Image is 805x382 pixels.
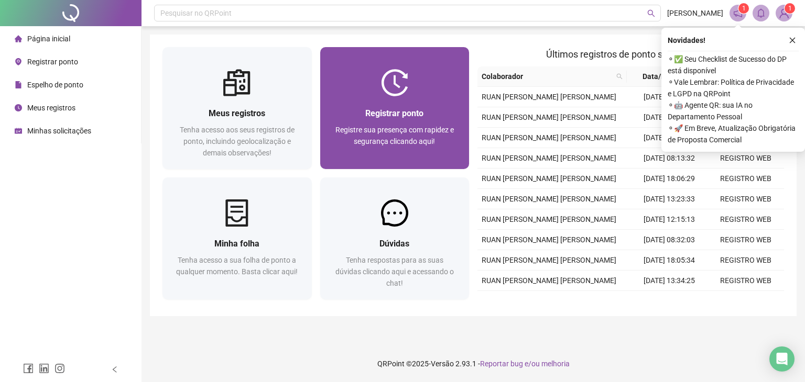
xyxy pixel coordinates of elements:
span: RUAN [PERSON_NAME] [PERSON_NAME] [482,215,616,223]
span: close [789,37,796,44]
span: RUAN [PERSON_NAME] [PERSON_NAME] [482,276,616,285]
td: [DATE] 18:51:57 [631,87,708,107]
span: Data/Hora [631,71,689,82]
a: Minha folhaTenha acesso a sua folha de ponto a qualquer momento. Basta clicar aqui! [162,177,312,299]
span: clock-circle [15,104,22,111]
span: Reportar bug e/ou melhoria [480,359,570,368]
span: search [616,73,623,80]
span: Tenha respostas para as suas dúvidas clicando aqui e acessando o chat! [335,256,454,287]
sup: 1 [738,3,749,14]
span: Meus registros [209,108,265,118]
td: REGISTRO WEB [708,250,784,271]
span: ⚬ 🤖 Agente QR: sua IA no Departamento Pessoal [668,99,799,122]
span: Minhas solicitações [27,127,91,135]
td: [DATE] 13:33:33 [631,107,708,128]
td: [DATE] 08:32:03 [631,230,708,250]
span: RUAN [PERSON_NAME] [PERSON_NAME] [482,113,616,121]
td: [DATE] 12:15:13 [631,209,708,230]
a: DúvidasTenha respostas para as suas dúvidas clicando aqui e acessando o chat! [320,177,470,299]
div: Open Intercom Messenger [769,346,795,372]
span: RUAN [PERSON_NAME] [PERSON_NAME] [482,256,616,264]
td: [DATE] 18:06:29 [631,168,708,189]
span: instagram [55,363,65,374]
footer: QRPoint © 2025 - 2.93.1 - [142,345,805,382]
span: home [15,35,22,42]
span: ⚬ Vale Lembrar: Política de Privacidade e LGPD na QRPoint [668,76,799,99]
span: Tenha acesso aos seus registros de ponto, incluindo geolocalização e demais observações! [180,126,295,157]
td: [DATE] 13:34:25 [631,271,708,291]
span: Colaborador [482,71,612,82]
span: RUAN [PERSON_NAME] [PERSON_NAME] [482,235,616,244]
span: Novidades ! [668,35,705,46]
span: RUAN [PERSON_NAME] [PERSON_NAME] [482,195,616,203]
span: RUAN [PERSON_NAME] [PERSON_NAME] [482,174,616,183]
span: Tenha acesso a sua folha de ponto a qualquer momento. Basta clicar aqui! [176,256,298,276]
span: Página inicial [27,35,70,43]
sup: Atualize o seu contato no menu Meus Dados [785,3,795,14]
span: Espelho de ponto [27,81,83,89]
span: notification [733,8,743,18]
span: ⚬ 🚀 Em Breve, Atualização Obrigatória de Proposta Comercial [668,122,799,145]
span: Registre sua presença com rapidez e segurança clicando aqui! [335,126,454,145]
a: Meus registrosTenha acesso aos seus registros de ponto, incluindo geolocalização e demais observa... [162,47,312,169]
td: [DATE] 08:13:32 [631,148,708,168]
a: Registrar pontoRegistre sua presença com rapidez e segurança clicando aqui! [320,47,470,169]
span: left [111,366,118,373]
span: linkedin [39,363,49,374]
td: REGISTRO WEB [708,148,784,168]
span: RUAN [PERSON_NAME] [PERSON_NAME] [482,154,616,162]
span: search [614,69,625,84]
span: Versão [431,359,454,368]
td: [DATE] 13:23:33 [631,189,708,209]
span: Meus registros [27,104,75,112]
span: search [647,9,655,17]
span: [PERSON_NAME] [667,7,723,19]
td: REGISTRO WEB [708,230,784,250]
span: schedule [15,127,22,134]
td: REGISTRO WEB [708,271,784,291]
td: [DATE] 12:29:53 [631,291,708,311]
span: bell [756,8,766,18]
span: Últimos registros de ponto sincronizados [546,49,715,60]
span: facebook [23,363,34,374]
span: Dúvidas [379,239,409,249]
td: REGISTRO WEB [708,209,784,230]
span: 1 [788,5,792,12]
td: REGISTRO WEB [708,189,784,209]
span: file [15,81,22,88]
td: [DATE] 18:05:34 [631,250,708,271]
span: RUAN [PERSON_NAME] [PERSON_NAME] [482,93,616,101]
span: Minha folha [214,239,259,249]
td: REGISTRO WEB [708,291,784,311]
span: Registrar ponto [365,108,423,118]
span: ⚬ ✅ Seu Checklist de Sucesso do DP está disponível [668,53,799,76]
span: environment [15,58,22,65]
span: RUAN [PERSON_NAME] [PERSON_NAME] [482,133,616,142]
img: 83907 [776,5,792,21]
td: REGISTRO WEB [708,168,784,189]
td: [DATE] 12:25:30 [631,128,708,148]
th: Data/Hora [627,66,701,87]
span: Registrar ponto [27,58,78,66]
span: 1 [742,5,746,12]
